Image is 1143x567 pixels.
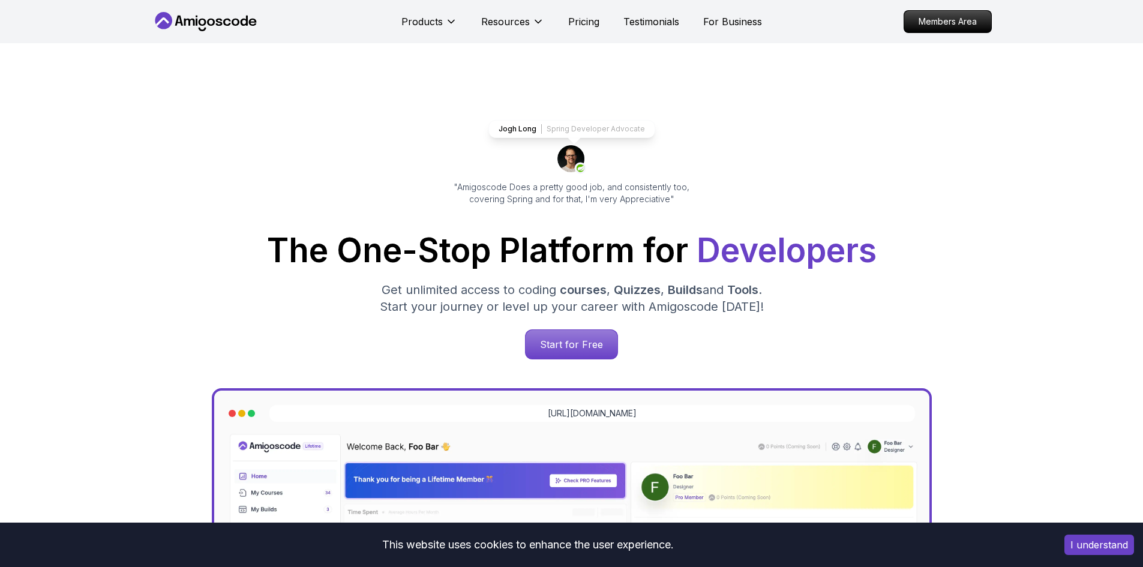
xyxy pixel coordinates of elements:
[904,10,992,33] a: Members Area
[727,283,758,297] span: Tools
[568,14,599,29] a: Pricing
[525,329,618,359] a: Start for Free
[370,281,773,315] p: Get unlimited access to coding , , and . Start your journey or level up your career with Amigosco...
[499,124,536,134] p: Jogh Long
[697,230,877,270] span: Developers
[668,283,703,297] span: Builds
[9,532,1046,558] div: This website uses cookies to enhance the user experience.
[401,14,457,38] button: Products
[161,234,982,267] h1: The One-Stop Platform for
[526,330,617,359] p: Start for Free
[557,145,586,174] img: josh long
[614,283,661,297] span: Quizzes
[703,14,762,29] a: For Business
[481,14,530,29] p: Resources
[437,181,706,205] p: "Amigoscode Does a pretty good job, and consistently too, covering Spring and for that, I'm very ...
[560,283,607,297] span: courses
[904,11,991,32] p: Members Area
[401,14,443,29] p: Products
[547,124,645,134] p: Spring Developer Advocate
[1064,535,1134,555] button: Accept cookies
[548,407,637,419] a: [URL][DOMAIN_NAME]
[623,14,679,29] a: Testimonials
[481,14,544,38] button: Resources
